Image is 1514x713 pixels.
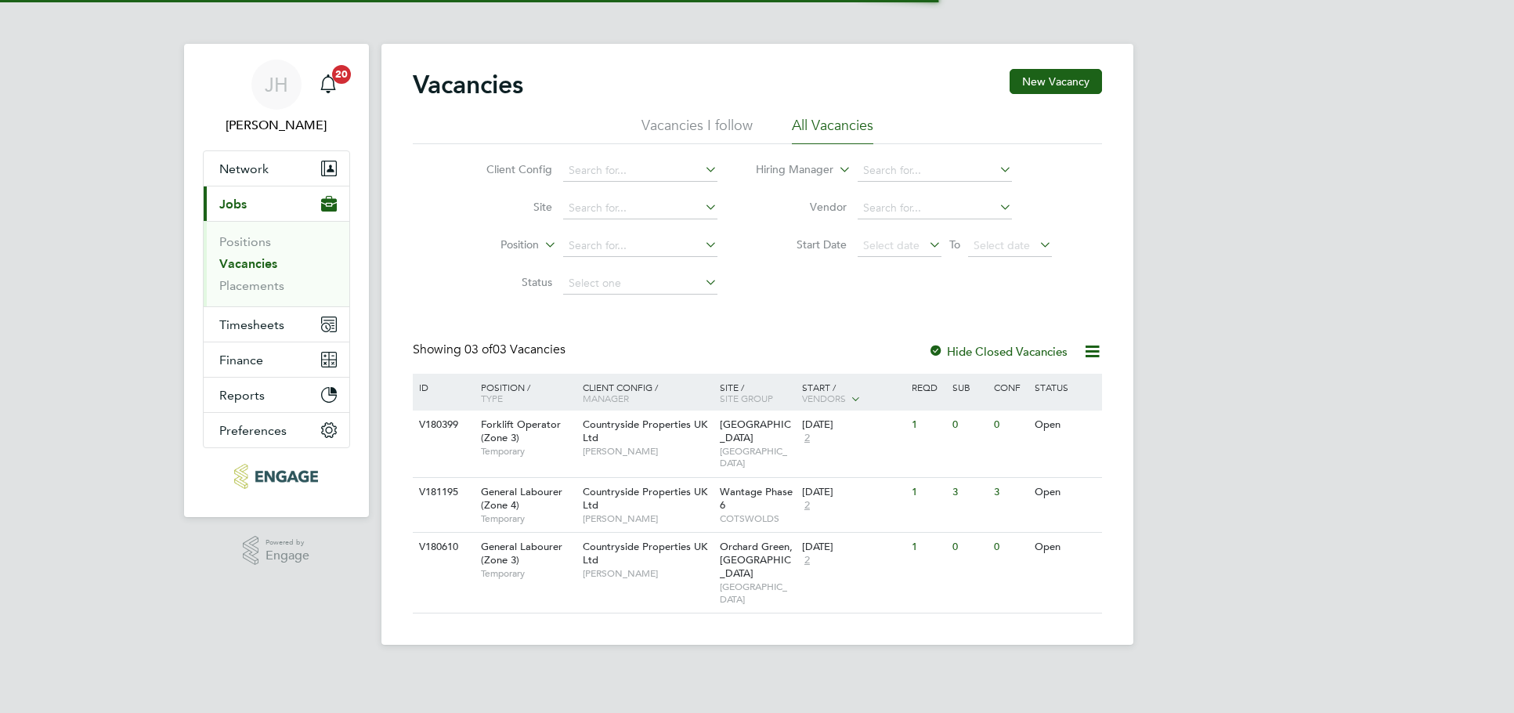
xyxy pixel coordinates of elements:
[203,464,350,489] a: Go to home page
[990,374,1031,400] div: Conf
[1031,411,1099,440] div: Open
[802,418,904,432] div: [DATE]
[481,512,575,525] span: Temporary
[203,116,350,135] span: Jess Hogan
[464,342,565,357] span: 03 Vacancies
[313,60,344,110] a: 20
[583,485,707,512] span: Countryside Properties UK Ltd
[720,445,794,469] span: [GEOGRAPHIC_DATA]
[219,234,271,249] a: Positions
[462,200,552,214] label: Site
[219,197,247,212] span: Jobs
[928,344,1068,359] label: Hide Closed Vacancies
[802,541,904,554] div: [DATE]
[219,161,269,176] span: Network
[858,160,1012,182] input: Search for...
[802,432,812,445] span: 2
[415,411,470,440] div: V180399
[802,554,812,567] span: 2
[204,342,349,377] button: Finance
[563,235,717,257] input: Search for...
[184,44,369,517] nav: Main navigation
[720,540,793,580] span: Orchard Green, [GEOGRAPHIC_DATA]
[583,540,707,566] span: Countryside Properties UK Ltd
[481,540,562,566] span: General Labourer (Zone 3)
[219,317,284,332] span: Timesheets
[720,581,794,605] span: [GEOGRAPHIC_DATA]
[204,413,349,447] button: Preferences
[583,418,707,444] span: Countryside Properties UK Ltd
[949,478,989,507] div: 3
[641,116,753,144] li: Vacancies I follow
[481,418,561,444] span: Forklift Operator (Zone 3)
[481,392,503,404] span: Type
[1031,478,1099,507] div: Open
[204,151,349,186] button: Network
[802,499,812,512] span: 2
[464,342,493,357] span: 03 of
[908,478,949,507] div: 1
[266,549,309,563] span: Engage
[583,392,629,404] span: Manager
[449,237,539,253] label: Position
[413,342,569,358] div: Showing
[266,536,309,549] span: Powered by
[743,162,833,178] label: Hiring Manager
[204,186,349,221] button: Jobs
[219,256,277,271] a: Vacancies
[265,74,288,95] span: JH
[563,273,717,295] input: Select one
[974,238,1030,252] span: Select date
[462,162,552,176] label: Client Config
[481,485,562,512] span: General Labourer (Zone 4)
[720,485,793,512] span: Wantage Phase 6
[990,478,1031,507] div: 3
[583,445,712,458] span: [PERSON_NAME]
[1010,69,1102,94] button: New Vacancy
[720,392,773,404] span: Site Group
[481,445,575,458] span: Temporary
[1031,374,1099,400] div: Status
[219,353,263,367] span: Finance
[332,65,351,84] span: 20
[949,374,989,400] div: Sub
[798,374,908,413] div: Start /
[720,418,791,444] span: [GEOGRAPHIC_DATA]
[1031,533,1099,562] div: Open
[469,374,579,411] div: Position /
[802,392,846,404] span: Vendors
[908,374,949,400] div: Reqd
[481,567,575,580] span: Temporary
[579,374,716,411] div: Client Config /
[792,116,873,144] li: All Vacancies
[243,536,309,566] a: Powered byEngage
[234,464,318,489] img: pcrnet-logo-retina.png
[204,221,349,306] div: Jobs
[219,388,265,403] span: Reports
[583,512,712,525] span: [PERSON_NAME]
[990,411,1031,440] div: 0
[949,533,989,562] div: 0
[990,533,1031,562] div: 0
[203,60,350,135] a: JH[PERSON_NAME]
[204,378,349,412] button: Reports
[219,423,287,438] span: Preferences
[563,197,717,219] input: Search for...
[858,197,1012,219] input: Search for...
[415,478,470,507] div: V181195
[716,374,798,411] div: Site /
[908,533,949,562] div: 1
[720,512,794,525] span: COTSWOLDS
[415,533,470,562] div: V180610
[413,69,523,100] h2: Vacancies
[945,234,965,255] span: To
[415,374,470,400] div: ID
[757,200,847,214] label: Vendor
[204,307,349,342] button: Timesheets
[563,160,717,182] input: Search for...
[219,278,284,293] a: Placements
[462,275,552,289] label: Status
[908,411,949,440] div: 1
[583,567,712,580] span: [PERSON_NAME]
[757,237,847,252] label: Start Date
